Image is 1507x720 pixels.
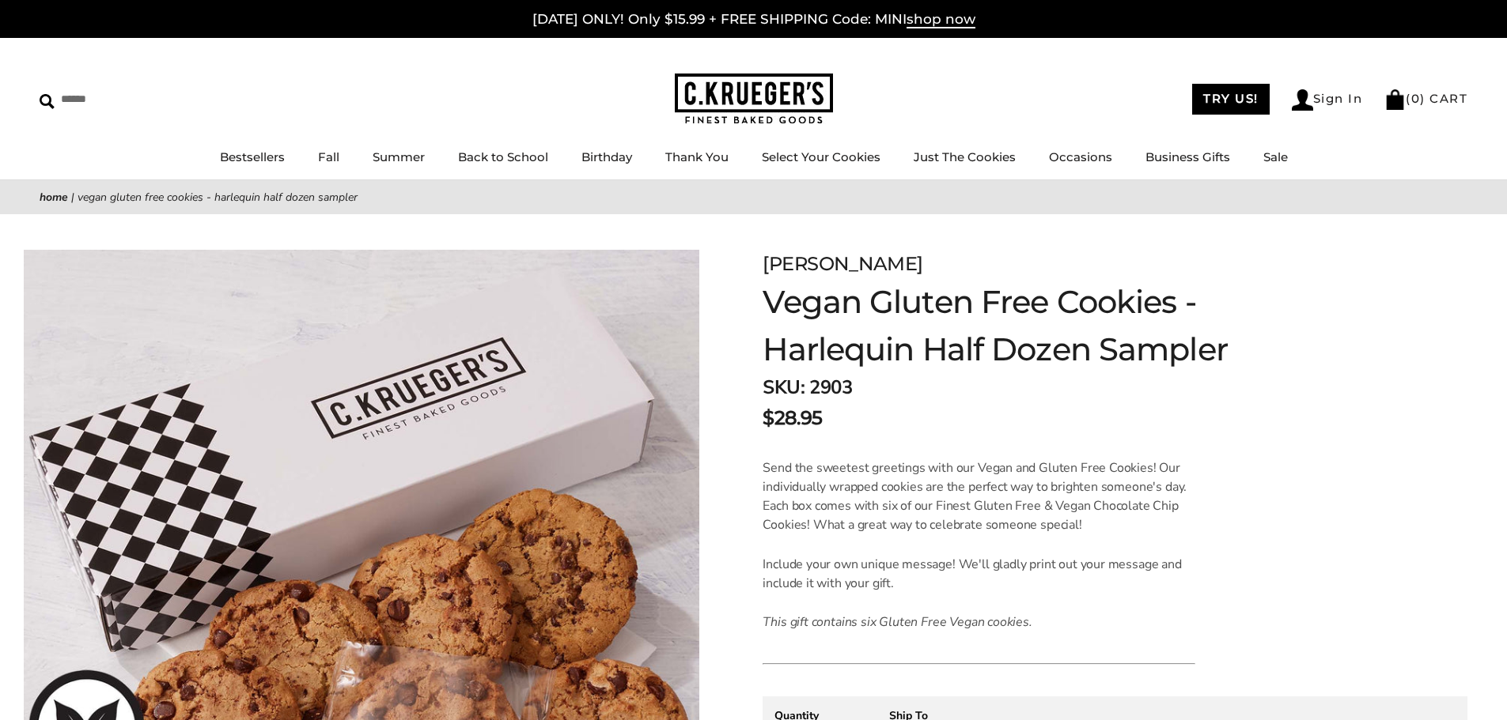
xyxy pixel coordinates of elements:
[763,278,1267,373] h1: Vegan Gluten Free Cookies - Harlequin Half Dozen Sampler
[763,250,1267,278] div: [PERSON_NAME]
[1263,149,1288,164] a: Sale
[809,375,852,400] span: 2903
[220,149,285,164] a: Bestsellers
[40,188,1467,206] nav: breadcrumbs
[763,613,1032,631] em: This gift contains six Gluten Free Vegan cookies.
[458,149,548,164] a: Back to School
[373,149,425,164] a: Summer
[763,404,822,432] span: $28.95
[907,11,975,28] span: shop now
[1145,149,1230,164] a: Business Gifts
[532,11,975,28] a: [DATE] ONLY! Only $15.99 + FREE SHIPPING Code: MINIshop now
[1292,89,1313,111] img: Account
[1384,89,1406,110] img: Bag
[914,149,1016,164] a: Just The Cookies
[78,190,358,205] span: Vegan Gluten Free Cookies - Harlequin Half Dozen Sampler
[581,149,632,164] a: Birthday
[763,375,805,400] strong: SKU:
[1049,149,1112,164] a: Occasions
[763,458,1195,534] p: Send the sweetest greetings with our Vegan and Gluten Free Cookies! Our individually wrapped cook...
[762,149,880,164] a: Select Your Cookies
[1192,84,1270,115] a: TRY US!
[1384,91,1467,106] a: (0) CART
[665,149,729,164] a: Thank You
[763,555,1195,593] p: Include your own unique message! We'll gladly print out your message and include it with your gift.
[675,74,833,125] img: C.KRUEGER'S
[40,87,228,111] input: Search
[318,149,339,164] a: Fall
[1292,89,1363,111] a: Sign In
[1411,91,1421,106] span: 0
[40,94,55,109] img: Search
[71,190,74,205] span: |
[40,190,68,205] a: Home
